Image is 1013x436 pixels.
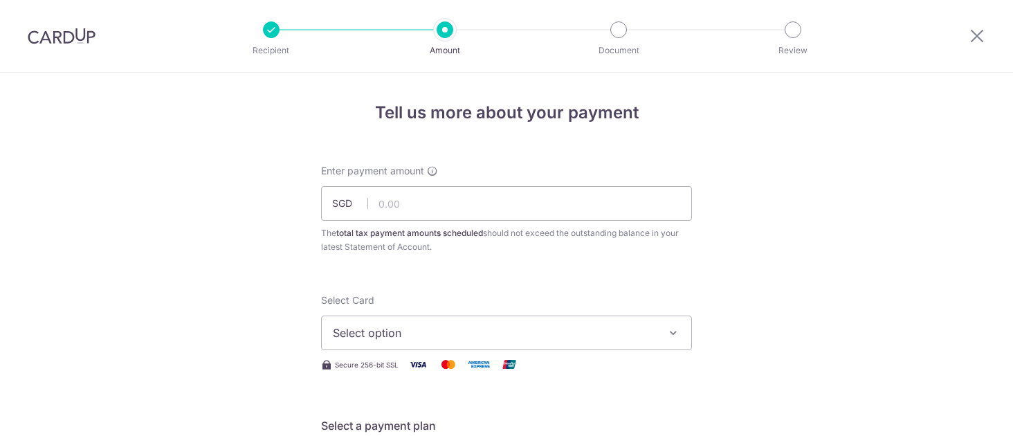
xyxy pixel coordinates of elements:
[321,100,692,125] h4: Tell us more about your payment
[335,359,399,370] span: Secure 256-bit SSL
[220,44,322,57] p: Recipient
[404,356,432,373] img: Visa
[28,28,95,44] img: CardUp
[336,228,483,238] b: total tax payment amounts scheduled
[321,186,692,221] input: 0.00
[465,356,493,373] img: American Express
[394,44,496,57] p: Amount
[333,325,655,341] span: Select option
[321,316,692,350] button: Select option
[321,294,374,306] span: translation missing: en.payables.payment_networks.credit_card.summary.labels.select_card
[332,197,368,210] span: SGD
[495,356,523,373] img: Union Pay
[435,356,462,373] img: Mastercard
[321,164,424,178] span: Enter payment amount
[567,44,670,57] p: Document
[742,44,844,57] p: Review
[321,226,692,254] div: The should not exceed the outstanding balance in your latest Statement of Account.
[321,417,692,434] h5: Select a payment plan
